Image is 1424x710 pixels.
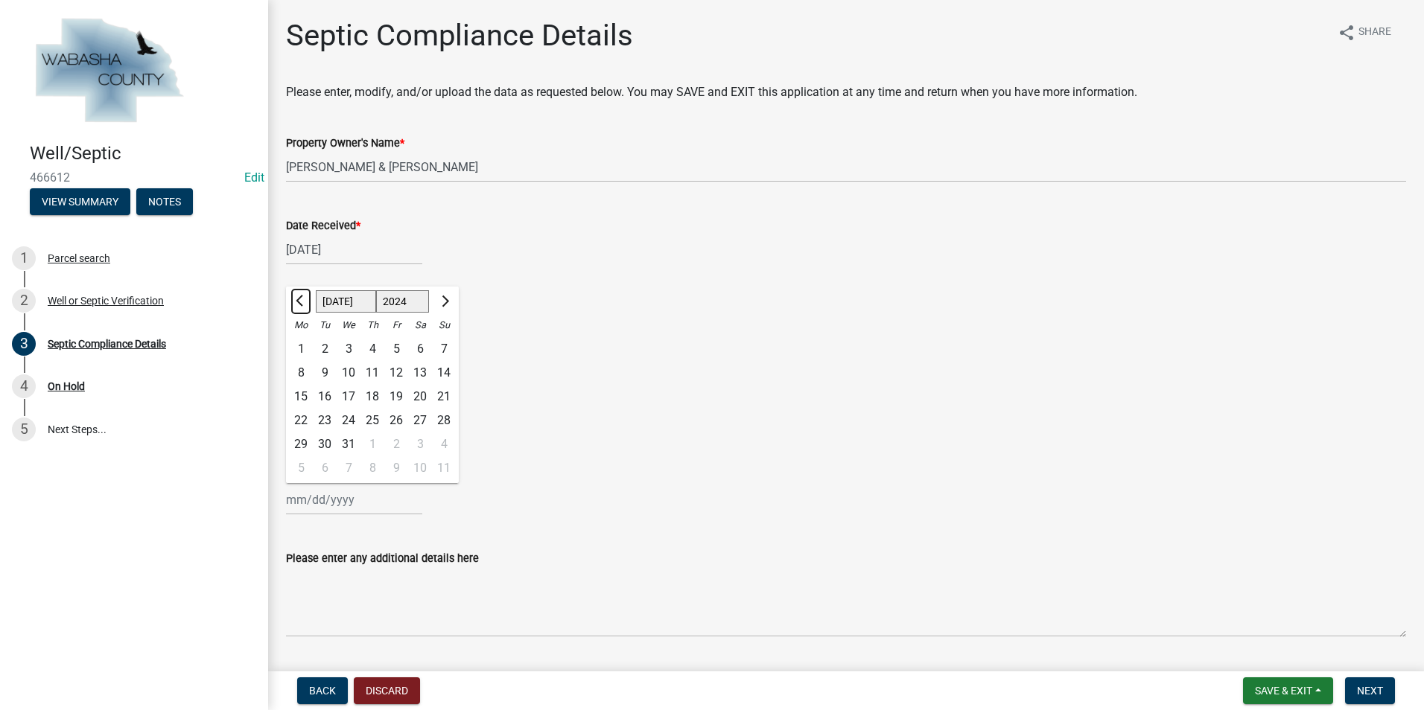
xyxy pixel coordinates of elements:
[289,385,313,409] div: Monday, July 15, 2024
[286,138,404,149] label: Property Owner's Name
[289,361,313,385] div: Monday, July 8, 2024
[289,432,313,456] div: Monday, July 29, 2024
[48,339,166,349] div: Septic Compliance Details
[12,289,36,313] div: 2
[408,409,432,432] div: Saturday, July 27, 2024
[337,337,360,361] div: Wednesday, July 3, 2024
[408,456,432,480] div: Saturday, August 10, 2024
[48,295,164,306] div: Well or Septic Verification
[337,361,360,385] div: Wednesday, July 10, 2024
[313,361,337,385] div: 9
[48,381,85,391] div: On Hold
[337,409,360,432] div: 24
[244,170,264,185] a: Edit
[408,337,432,361] div: 6
[384,432,408,456] div: 2
[30,196,130,208] wm-modal-confirm: Summary
[313,409,337,432] div: 23
[432,337,456,361] div: Sunday, July 7, 2024
[360,313,384,337] div: Th
[408,313,432,337] div: Sa
[408,432,432,456] div: 3
[432,456,456,480] div: Sunday, August 11, 2024
[136,196,193,208] wm-modal-confirm: Notes
[286,554,479,564] label: Please enter any additional details here
[337,456,360,480] div: 7
[30,16,188,127] img: Wabasha County, Minnesota
[360,385,384,409] div: 18
[384,385,408,409] div: 19
[432,385,456,409] div: Sunday, July 21, 2024
[313,432,337,456] div: Tuesday, July 30, 2024
[360,337,384,361] div: 4
[384,432,408,456] div: Friday, August 2, 2024
[30,143,256,164] h4: Well/Septic
[432,313,456,337] div: Su
[384,337,408,361] div: Friday, July 5, 2024
[337,409,360,432] div: Wednesday, July 24, 2024
[289,409,313,432] div: 22
[360,456,384,480] div: 8
[432,409,456,432] div: Sunday, July 28, 2024
[313,432,337,456] div: 30
[286,83,1406,101] p: Please enter, modify, and/or upload the data as requested below. You may SAVE and EXIT this appli...
[313,313,337,337] div: Tu
[360,361,384,385] div: 11
[432,361,456,385] div: 14
[432,432,456,456] div: 4
[313,385,337,409] div: Tuesday, July 16, 2024
[286,234,422,265] input: mm/dd/yyyy
[30,170,238,185] span: 466612
[360,409,384,432] div: Thursday, July 25, 2024
[1345,677,1395,704] button: Next
[432,456,456,480] div: 11
[1243,677,1333,704] button: Save & Exit
[408,385,432,409] div: 20
[289,432,313,456] div: 29
[384,456,408,480] div: 9
[313,337,337,361] div: Tuesday, July 2, 2024
[289,409,313,432] div: Monday, July 22, 2024
[292,290,310,313] button: Previous month
[432,385,456,409] div: 21
[384,337,408,361] div: 5
[313,456,337,480] div: Tuesday, August 6, 2024
[408,432,432,456] div: Saturday, August 3, 2024
[289,337,313,361] div: Monday, July 1, 2024
[316,290,376,313] select: Select month
[360,456,384,480] div: Thursday, August 8, 2024
[337,313,360,337] div: We
[376,290,430,313] select: Select year
[1357,685,1383,697] span: Next
[1338,24,1355,42] i: share
[289,313,313,337] div: Mo
[289,456,313,480] div: Monday, August 5, 2024
[337,385,360,409] div: Wednesday, July 17, 2024
[337,432,360,456] div: 31
[435,290,453,313] button: Next month
[30,188,130,215] button: View Summary
[12,418,36,441] div: 5
[432,409,456,432] div: 28
[1358,24,1391,42] span: Share
[289,385,313,409] div: 15
[313,409,337,432] div: Tuesday, July 23, 2024
[286,221,360,231] label: Date Received
[432,432,456,456] div: Sunday, August 4, 2024
[432,337,456,361] div: 7
[360,432,384,456] div: Thursday, August 1, 2024
[286,18,633,54] h1: Septic Compliance Details
[360,432,384,456] div: 1
[360,337,384,361] div: Thursday, July 4, 2024
[337,456,360,480] div: Wednesday, August 7, 2024
[384,385,408,409] div: Friday, July 19, 2024
[360,385,384,409] div: Thursday, July 18, 2024
[337,385,360,409] div: 17
[384,456,408,480] div: Friday, August 9, 2024
[289,456,313,480] div: 5
[408,409,432,432] div: 27
[337,337,360,361] div: 3
[1326,18,1403,47] button: shareShare
[48,253,110,263] div: Parcel search
[313,337,337,361] div: 2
